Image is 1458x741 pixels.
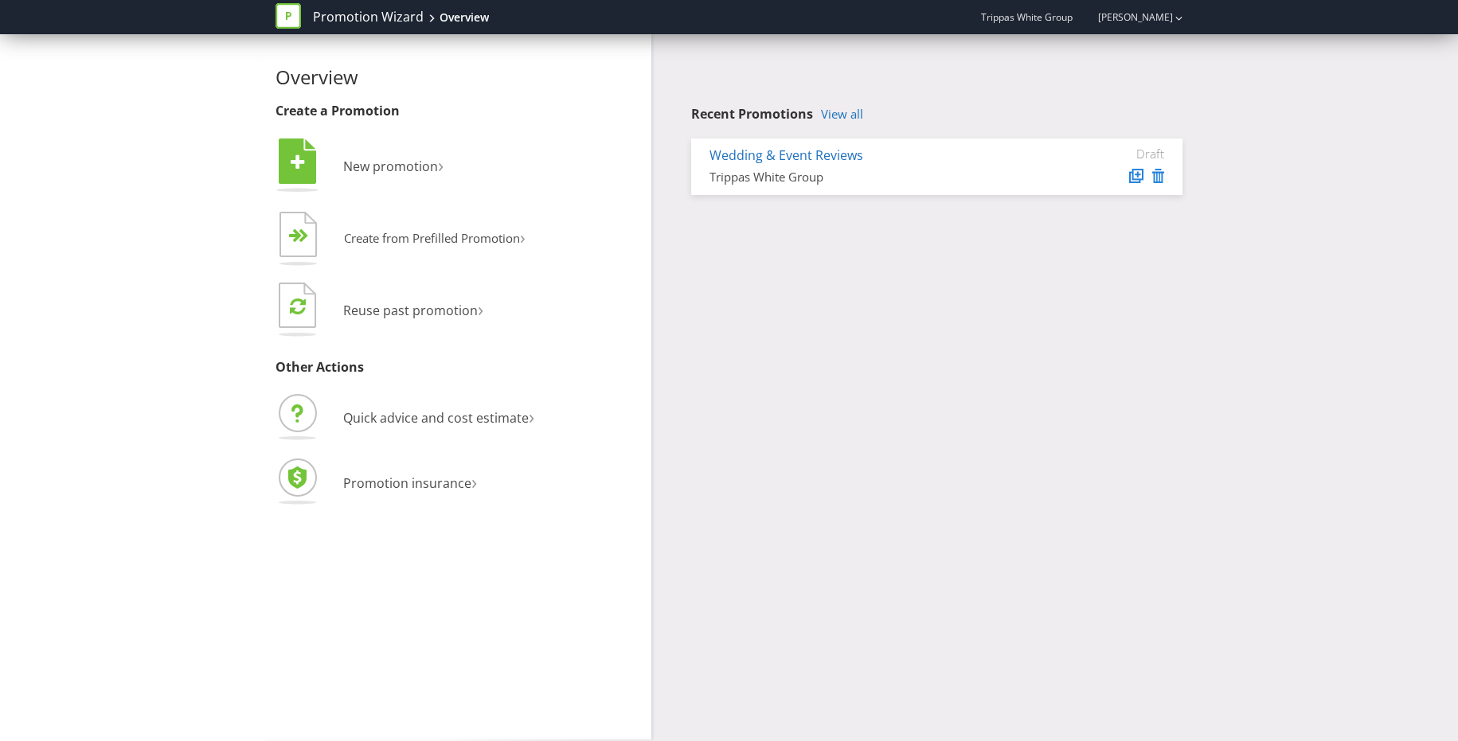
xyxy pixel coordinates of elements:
span: Trippas White Group [981,10,1073,24]
a: Quick advice and cost estimate› [276,409,534,427]
tspan:  [290,297,306,315]
tspan:  [299,228,309,244]
button: Create from Prefilled Promotion› [276,208,526,271]
a: Promotion insurance› [276,474,477,492]
span: Promotion insurance [343,474,471,492]
h3: Other Actions [276,361,640,375]
h3: Create a Promotion [276,104,640,119]
tspan:  [291,154,305,171]
span: Recent Promotions [691,105,813,123]
a: Promotion Wizard [313,8,424,26]
a: [PERSON_NAME] [1082,10,1173,24]
span: › [471,468,477,494]
a: View all [821,107,863,121]
span: Quick advice and cost estimate [343,409,529,427]
span: Create from Prefilled Promotion [344,230,520,246]
h2: Overview [276,67,640,88]
span: › [520,224,526,249]
span: › [478,295,483,322]
span: Reuse past promotion [343,302,478,319]
div: Trippas White Group [709,169,1045,185]
span: › [438,151,444,177]
span: New promotion [343,158,438,175]
span: › [529,403,534,429]
div: Overview [440,10,489,25]
div: Draft [1069,146,1164,161]
a: Wedding & Event Reviews [709,146,863,164]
